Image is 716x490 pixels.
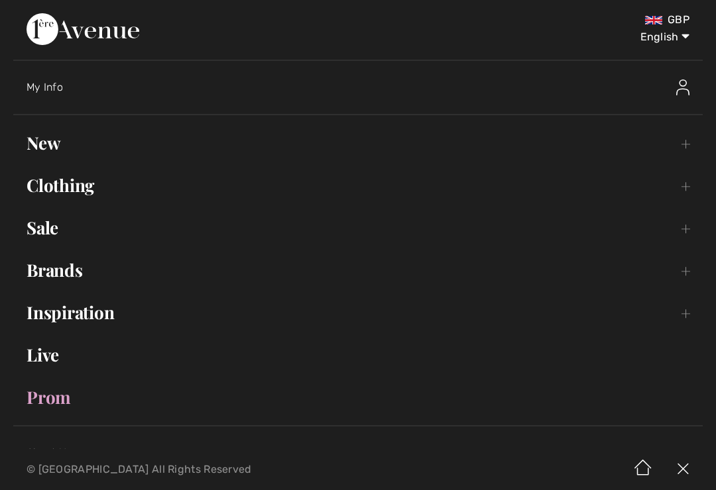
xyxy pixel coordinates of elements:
[27,66,703,109] a: My InfoMy Info
[27,446,72,459] a: About Us
[676,79,689,95] img: My Info
[27,81,63,93] span: My Info
[663,449,703,490] img: X
[13,383,703,412] a: Prom
[13,256,703,285] a: Brands
[13,340,703,369] a: Live
[13,298,703,327] a: Inspiration
[13,171,703,200] a: Clothing
[27,465,421,474] p: © [GEOGRAPHIC_DATA] All Rights Reserved
[421,13,689,26] div: GBP
[13,213,703,242] a: Sale
[623,449,663,490] img: Home
[13,128,703,158] a: New
[30,9,58,21] span: Help
[27,13,139,45] img: 1ère Avenue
